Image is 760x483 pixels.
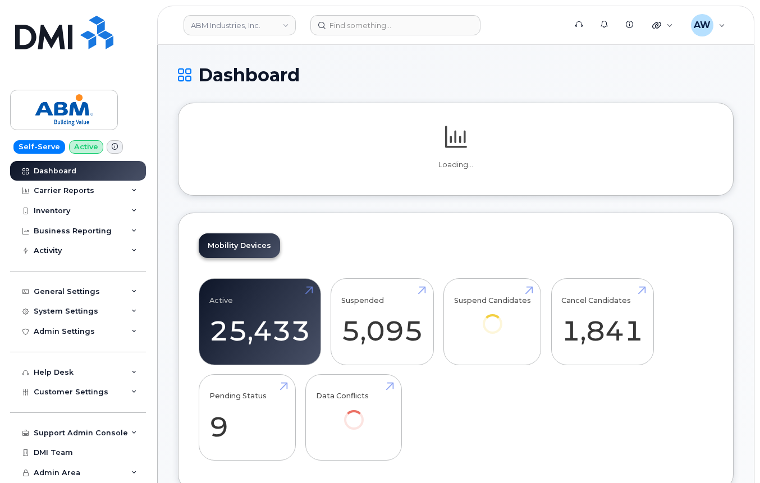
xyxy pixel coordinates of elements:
a: Active 25,433 [209,285,310,359]
a: Cancel Candidates 1,841 [561,285,643,359]
a: Data Conflicts [316,380,392,445]
a: Suspended 5,095 [341,285,423,359]
a: Suspend Candidates [454,285,531,349]
a: Mobility Devices [199,233,280,258]
p: Loading... [199,160,713,170]
h1: Dashboard [178,65,734,85]
a: Pending Status 9 [209,380,285,454]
